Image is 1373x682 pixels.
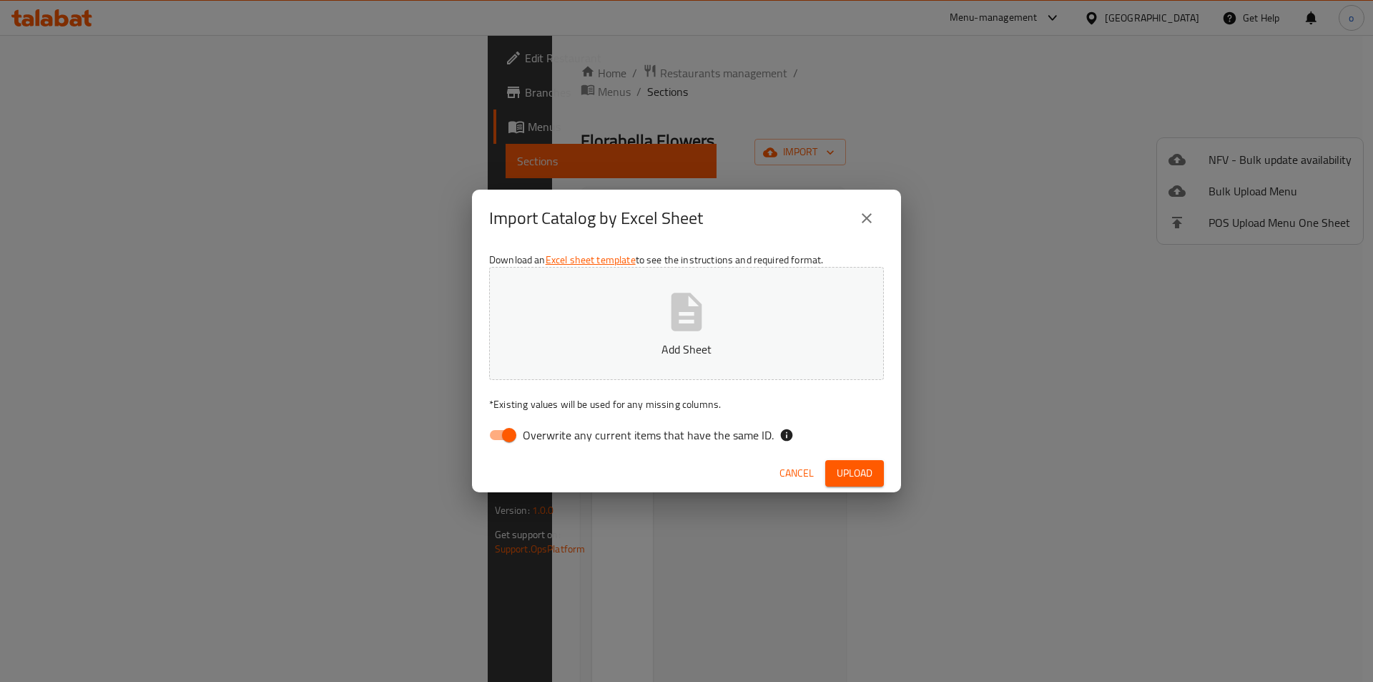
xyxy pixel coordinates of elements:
button: close [850,201,884,235]
p: Existing values will be used for any missing columns. [489,397,884,411]
button: Upload [825,460,884,487]
h2: Import Catalog by Excel Sheet [489,207,703,230]
span: Upload [837,464,872,482]
a: Excel sheet template [546,250,636,269]
span: Cancel [779,464,814,482]
button: Add Sheet [489,267,884,380]
span: Overwrite any current items that have the same ID. [523,427,774,444]
button: Cancel [774,460,820,487]
p: Add Sheet [511,341,862,358]
svg: If the overwrite option isn't selected, then the items that match an existing ID will be ignored ... [779,428,794,442]
div: Download an to see the instructions and required format. [472,247,901,454]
